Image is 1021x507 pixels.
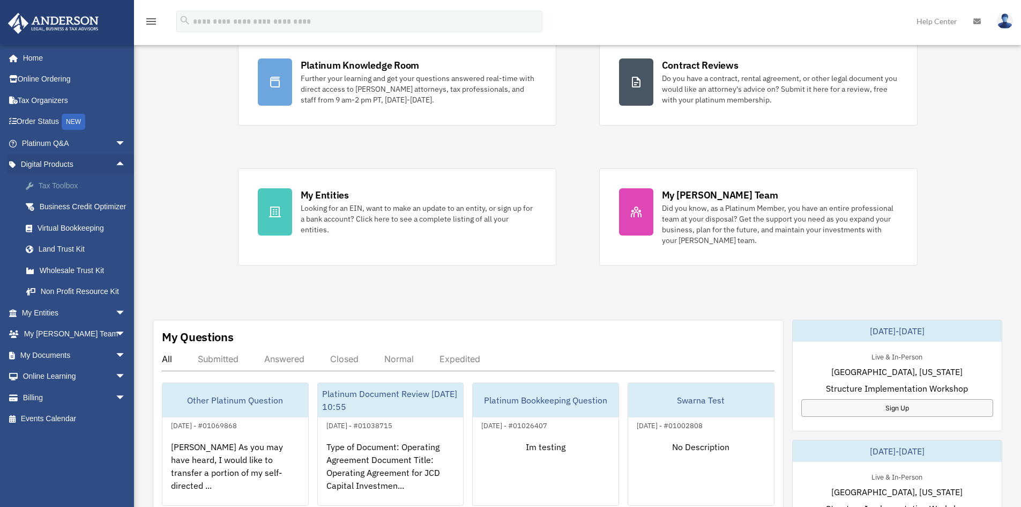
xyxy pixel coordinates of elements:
div: Do you have a contract, rental agreement, or other legal document you would like an attorney's ad... [662,73,898,105]
div: Non Profit Resource Kit [38,285,129,298]
a: Tax Toolbox [15,175,142,196]
div: [DATE] - #01069868 [162,419,245,430]
span: arrow_drop_down [115,324,137,346]
div: Did you know, as a Platinum Member, you have an entire professional team at your disposal? Get th... [662,203,898,246]
div: NEW [62,114,85,130]
span: [GEOGRAPHIC_DATA], [US_STATE] [831,486,963,498]
a: Online Learningarrow_drop_down [8,366,142,387]
a: Platinum Bookkeeping Question[DATE] - #01026407Im testing [472,383,619,506]
a: My Entities Looking for an EIN, want to make an update to an entity, or sign up for a bank accoun... [238,168,556,266]
span: arrow_drop_down [115,133,137,155]
a: Non Profit Resource Kit [15,281,142,303]
a: Business Credit Optimizer [15,196,142,218]
a: Sign Up [801,399,993,417]
div: Land Trust Kit [38,243,129,256]
a: Other Platinum Question[DATE] - #01069868[PERSON_NAME] As you may have heard, I would like to tra... [162,383,309,506]
a: Platinum Q&Aarrow_drop_down [8,133,142,154]
a: My [PERSON_NAME] Team Did you know, as a Platinum Member, you have an entire professional team at... [599,168,918,266]
div: [DATE]-[DATE] [793,320,1002,342]
div: Live & In-Person [863,471,931,482]
div: Swarna Test [628,383,774,417]
div: Looking for an EIN, want to make an update to an entity, or sign up for a bank account? Click her... [301,203,536,235]
div: My [PERSON_NAME] Team [662,188,778,202]
div: My Questions [162,329,234,345]
div: Virtual Bookkeeping [38,222,129,235]
a: Virtual Bookkeeping [15,217,142,239]
img: Anderson Advisors Platinum Portal [5,13,102,34]
div: Normal [384,354,414,364]
a: My Documentsarrow_drop_down [8,344,142,366]
a: Wholesale Trust Kit [15,260,142,281]
span: arrow_drop_down [115,366,137,388]
div: Platinum Bookkeeping Question [473,383,618,417]
a: My [PERSON_NAME] Teamarrow_drop_down [8,324,142,345]
div: Live & In-Person [863,350,931,362]
div: Contract Reviews [662,58,739,72]
div: Tax Toolbox [38,179,129,193]
div: Other Platinum Question [162,383,308,417]
div: [DATE] - #01026407 [473,419,556,430]
div: Business Credit Optimizer [38,200,129,214]
div: Further your learning and get your questions answered real-time with direct access to [PERSON_NAM... [301,73,536,105]
a: Billingarrow_drop_down [8,387,142,408]
div: My Entities [301,188,349,202]
span: arrow_drop_down [115,344,137,366]
div: Answered [264,354,304,364]
span: [GEOGRAPHIC_DATA], [US_STATE] [831,365,963,378]
a: Platinum Knowledge Room Further your learning and get your questions answered real-time with dire... [238,39,556,126]
div: [DATE]-[DATE] [793,440,1002,462]
a: Events Calendar [8,408,142,430]
a: Tax Organizers [8,90,142,111]
div: [DATE] - #01002808 [628,419,711,430]
span: arrow_drop_down [115,302,137,324]
a: Online Ordering [8,69,142,90]
a: My Entitiesarrow_drop_down [8,302,142,324]
a: Land Trust Kit [15,239,142,260]
div: Submitted [198,354,239,364]
span: arrow_drop_up [115,154,137,176]
div: Closed [330,354,359,364]
span: Structure Implementation Workshop [826,382,968,395]
a: Contract Reviews Do you have a contract, rental agreement, or other legal document you would like... [599,39,918,126]
div: [DATE] - #01038715 [318,419,401,430]
i: menu [145,15,158,28]
a: Platinum Document Review [DATE] 10:55[DATE] - #01038715Type of Document: Operating Agreement Docu... [317,383,464,506]
span: arrow_drop_down [115,387,137,409]
a: Home [8,47,137,69]
div: All [162,354,172,364]
div: Platinum Document Review [DATE] 10:55 [318,383,464,417]
div: Platinum Knowledge Room [301,58,420,72]
div: Expedited [439,354,480,364]
a: Swarna Test[DATE] - #01002808No Description [628,383,774,506]
a: menu [145,19,158,28]
div: Wholesale Trust Kit [38,264,129,277]
a: Order StatusNEW [8,111,142,133]
a: Digital Productsarrow_drop_up [8,154,142,175]
i: search [179,14,191,26]
img: User Pic [997,13,1013,29]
